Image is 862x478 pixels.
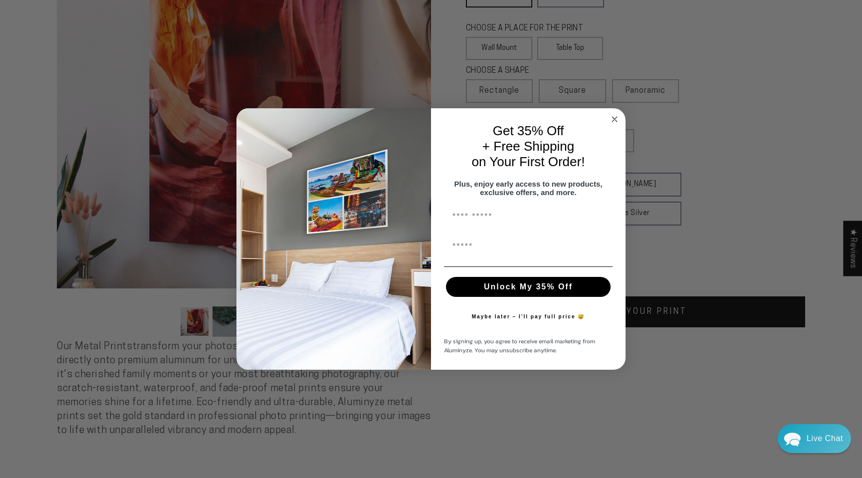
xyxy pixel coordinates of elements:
button: Unlock My 35% Off [446,277,611,297]
div: Contact Us Directly [807,424,843,453]
img: underline [444,266,613,267]
span: Plus, enjoy early access to new products, exclusive offers, and more. [454,180,603,197]
span: + Free Shipping [482,139,574,154]
img: 728e4f65-7e6c-44e2-b7d1-0292a396982f.jpeg [236,108,431,370]
button: Maybe later – I’ll pay full price 😅 [467,307,590,327]
button: Close dialog [609,113,621,125]
span: By signing up, you agree to receive email marketing from Aluminyze. You may unsubscribe anytime. [444,337,595,355]
div: Chat widget toggle [778,424,851,453]
span: Get 35% Off [493,123,564,138]
span: on Your First Order! [472,154,585,169]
